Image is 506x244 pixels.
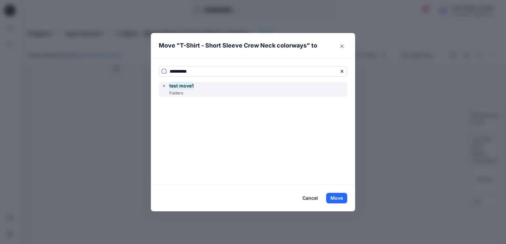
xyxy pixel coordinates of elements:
[169,90,183,97] p: Folders
[169,81,194,90] mark: test move1
[180,41,307,50] p: T-Shirt - Short Sleeve Crew Neck colorways
[326,193,347,203] button: Move
[337,41,347,52] button: Close
[298,193,322,203] button: Cancel
[151,33,345,58] header: Move " " to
